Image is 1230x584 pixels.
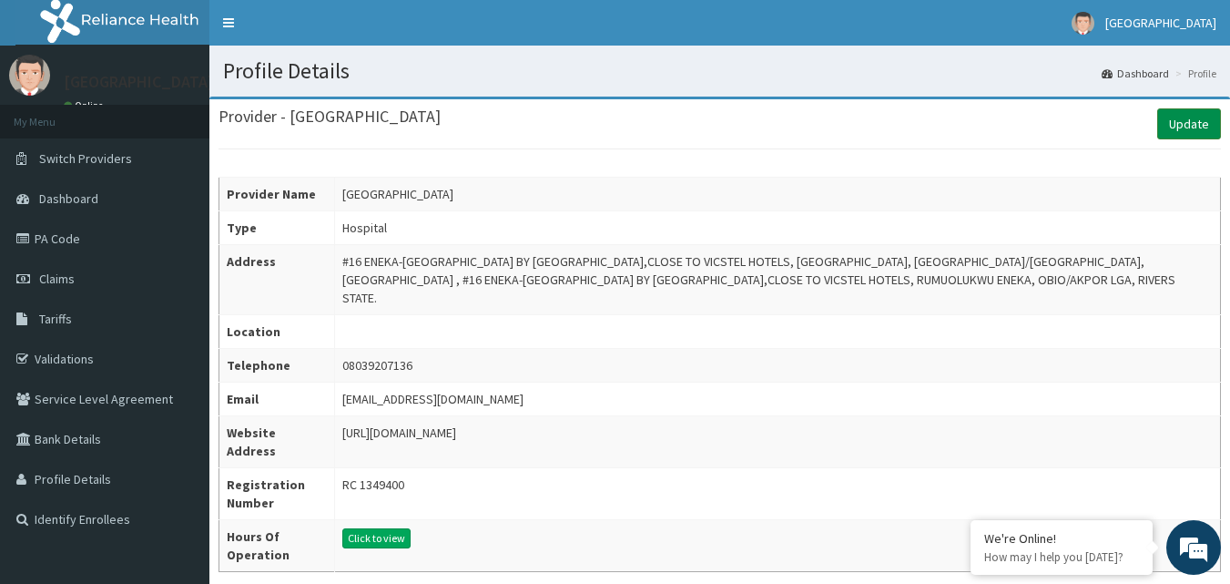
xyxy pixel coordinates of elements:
a: Online [64,99,107,112]
li: Profile [1171,66,1216,81]
th: Location [219,315,335,349]
th: Provider Name [219,178,335,211]
span: Dashboard [39,190,98,207]
th: Type [219,211,335,245]
h3: Provider - [GEOGRAPHIC_DATA] [219,108,441,125]
span: Switch Providers [39,150,132,167]
th: Telephone [219,349,335,383]
div: [GEOGRAPHIC_DATA] [342,185,453,203]
span: Claims [39,271,75,287]
p: How may I help you today? [984,549,1139,565]
div: Hospital [342,219,387,237]
th: Email [219,383,335,416]
img: User Image [9,55,50,96]
div: We're Online! [984,530,1139,547]
p: [GEOGRAPHIC_DATA] [64,74,214,90]
button: Click to view [342,528,411,548]
span: Tariffs [39,311,72,327]
div: RC 1349400 [342,476,404,494]
th: Hours Of Operation [219,520,335,572]
div: 08039207136 [342,356,412,374]
div: #16 ENEKA-[GEOGRAPHIC_DATA] BY [GEOGRAPHIC_DATA],CLOSE TO VICSTEL HOTELS, [GEOGRAPHIC_DATA], [GEO... [342,252,1213,307]
h1: Profile Details [223,59,1216,83]
th: Address [219,245,335,315]
a: Update [1157,108,1221,139]
a: Dashboard [1102,66,1169,81]
div: [URL][DOMAIN_NAME] [342,424,456,442]
th: Website Address [219,416,335,468]
img: User Image [1072,12,1094,35]
th: Registration Number [219,468,335,520]
div: [EMAIL_ADDRESS][DOMAIN_NAME] [342,390,524,408]
span: [GEOGRAPHIC_DATA] [1105,15,1216,31]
